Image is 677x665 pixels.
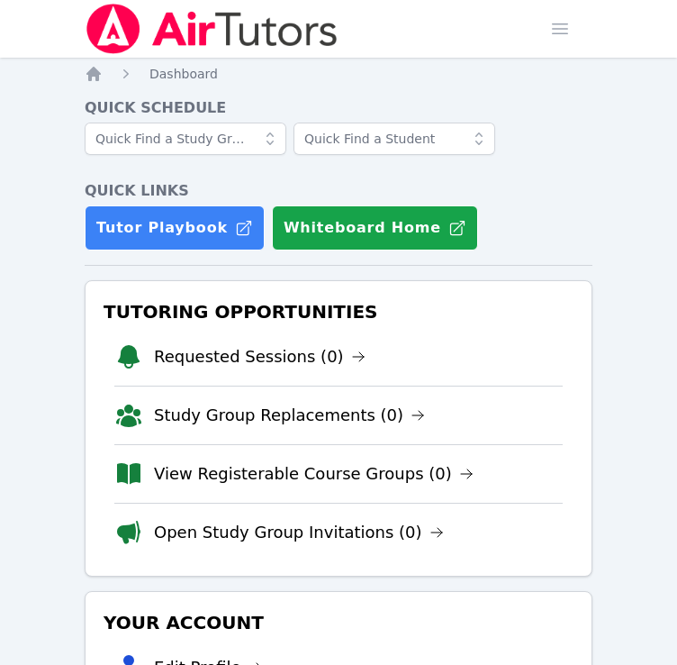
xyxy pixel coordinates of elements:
[272,205,478,251] button: Whiteboard Home
[149,67,218,81] span: Dashboard
[154,403,425,428] a: Study Group Replacements (0)
[293,123,495,155] input: Quick Find a Student
[85,123,286,155] input: Quick Find a Study Group
[149,65,218,83] a: Dashboard
[85,205,265,251] a: Tutor Playbook
[154,520,444,545] a: Open Study Group Invitations (0)
[154,461,474,487] a: View Registerable Course Groups (0)
[85,180,592,202] h4: Quick Links
[154,344,366,369] a: Requested Sessions (0)
[100,296,577,328] h3: Tutoring Opportunities
[100,606,577,639] h3: Your Account
[85,97,592,119] h4: Quick Schedule
[85,4,339,54] img: Air Tutors
[85,65,592,83] nav: Breadcrumb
